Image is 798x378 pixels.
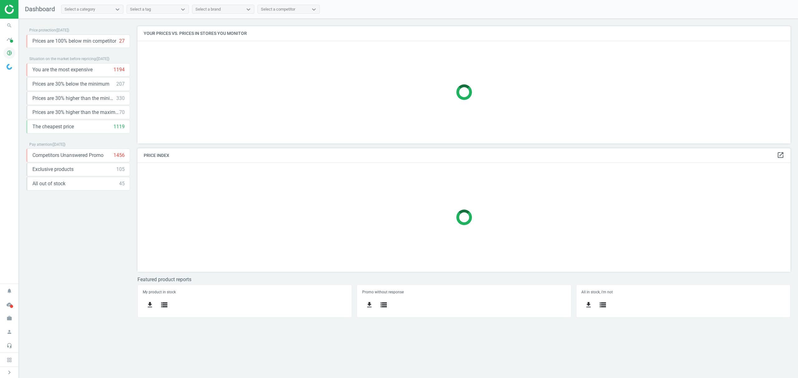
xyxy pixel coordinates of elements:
i: pie_chart_outlined [3,47,15,59]
i: work [3,312,15,324]
span: Situation on the market before repricing [29,57,96,61]
div: Select a category [65,7,95,12]
span: Competitors Unanswered Promo [32,152,103,159]
img: ajHJNr6hYgQAAAAASUVORK5CYII= [5,5,49,14]
div: 27 [119,38,125,45]
span: Prices are 100% below min competitor [32,38,116,45]
h4: Price Index [137,148,791,163]
div: 1119 [113,123,125,130]
i: headset_mic [3,340,15,352]
span: You are the most expensive [32,66,93,73]
span: Price protection [29,28,56,32]
span: Pay attention [29,142,52,147]
div: 1456 [113,152,125,159]
button: storage [596,298,610,312]
div: 207 [116,81,125,87]
span: Prices are 30% below the minimum [32,81,109,87]
button: storage [157,298,171,312]
i: storage [380,301,387,309]
i: get_app [585,301,592,309]
span: Prices are 30% higher than the maximal [32,109,119,116]
i: get_app [366,301,373,309]
i: get_app [146,301,154,309]
span: ( [DATE] ) [56,28,69,32]
span: The cheapest price [32,123,74,130]
span: Exclusive products [32,166,74,173]
h5: Promo without response [362,290,566,294]
i: storage [599,301,607,309]
h5: My product in stock [143,290,347,294]
button: chevron_right [2,368,17,376]
button: storage [377,298,391,312]
i: notifications [3,285,15,297]
span: All out of stock [32,180,65,187]
button: get_app [143,298,157,312]
i: open_in_new [777,151,784,159]
div: 45 [119,180,125,187]
div: Select a brand [195,7,221,12]
i: search [3,20,15,31]
div: 105 [116,166,125,173]
div: 330 [116,95,125,102]
span: Dashboard [25,5,55,13]
a: open_in_new [777,151,784,159]
div: 70 [119,109,125,116]
div: Select a competitor [261,7,295,12]
button: get_app [581,298,596,312]
span: ( [DATE] ) [52,142,65,147]
i: cloud_done [3,299,15,310]
div: Select a tag [130,7,151,12]
h5: All in stock, i'm not [581,290,785,294]
button: get_app [362,298,377,312]
i: chevron_right [6,369,13,376]
div: 1194 [113,66,125,73]
h4: Your prices vs. prices in stores you monitor [137,26,791,41]
i: person [3,326,15,338]
i: storage [161,301,168,309]
i: timeline [3,33,15,45]
span: ( [DATE] ) [96,57,109,61]
h3: Featured product reports [137,276,791,282]
span: Prices are 30% higher than the minimum [32,95,116,102]
img: wGWNvw8QSZomAAAAABJRU5ErkJggg== [7,64,12,70]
